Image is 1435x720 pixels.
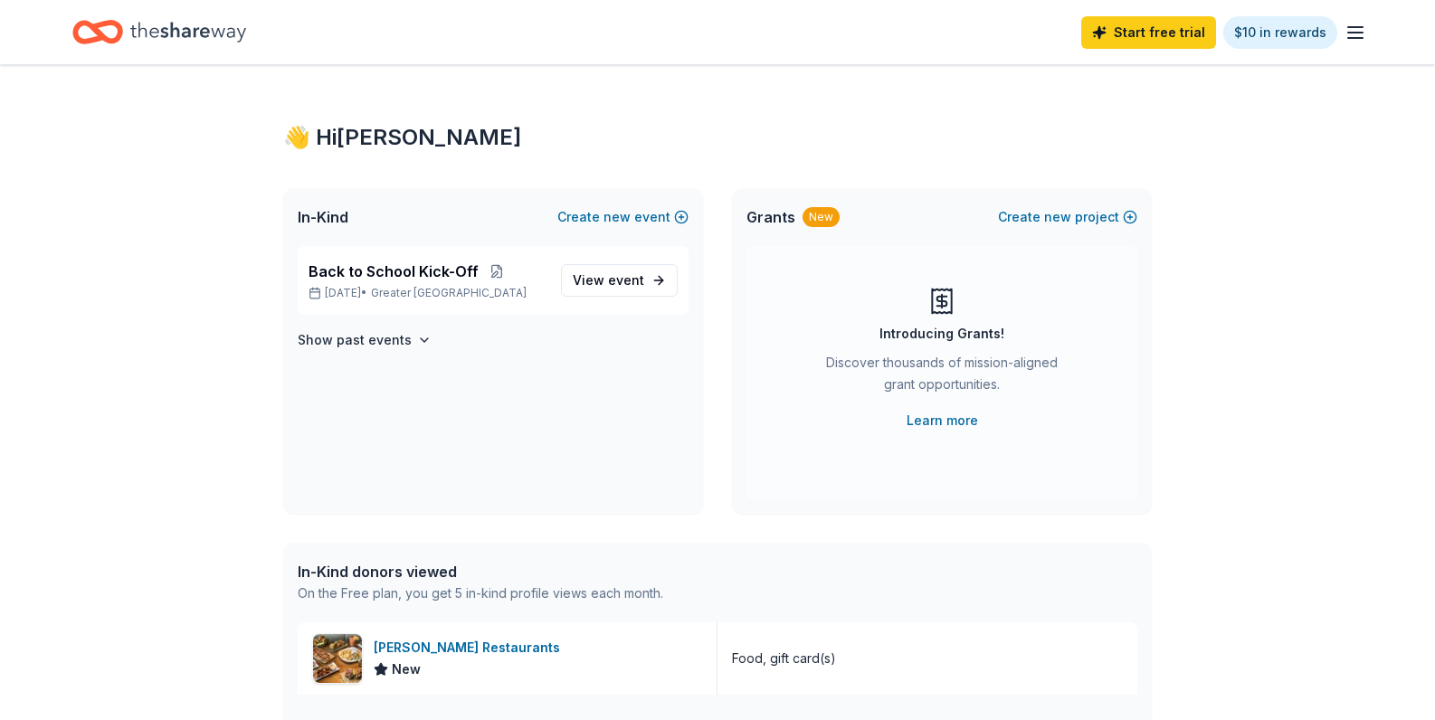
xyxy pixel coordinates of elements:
button: Show past events [298,329,432,351]
div: New [803,207,840,227]
div: 👋 Hi [PERSON_NAME] [283,123,1152,152]
div: On the Free plan, you get 5 in-kind profile views each month. [298,583,663,604]
div: Discover thousands of mission-aligned grant opportunities. [819,352,1065,403]
span: In-Kind [298,206,348,228]
span: event [608,272,644,288]
h4: Show past events [298,329,412,351]
div: In-Kind donors viewed [298,561,663,583]
button: Createnewproject [998,206,1137,228]
div: Food, gift card(s) [732,648,836,669]
span: new [1044,206,1071,228]
div: Introducing Grants! [879,323,1004,345]
span: Greater [GEOGRAPHIC_DATA] [371,286,527,300]
span: Grants [746,206,795,228]
a: Home [72,11,246,53]
a: Learn more [907,410,978,431]
p: [DATE] • [309,286,546,300]
span: New [392,658,421,680]
img: Image for Thompson Restaurants [313,634,362,683]
span: Back to School Kick-Off [309,261,479,282]
a: $10 in rewards [1223,16,1337,49]
span: new [603,206,631,228]
a: Start free trial [1081,16,1216,49]
span: View [573,270,644,291]
button: Createnewevent [557,206,689,228]
div: [PERSON_NAME] Restaurants [374,637,567,658]
a: View event [561,264,678,297]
